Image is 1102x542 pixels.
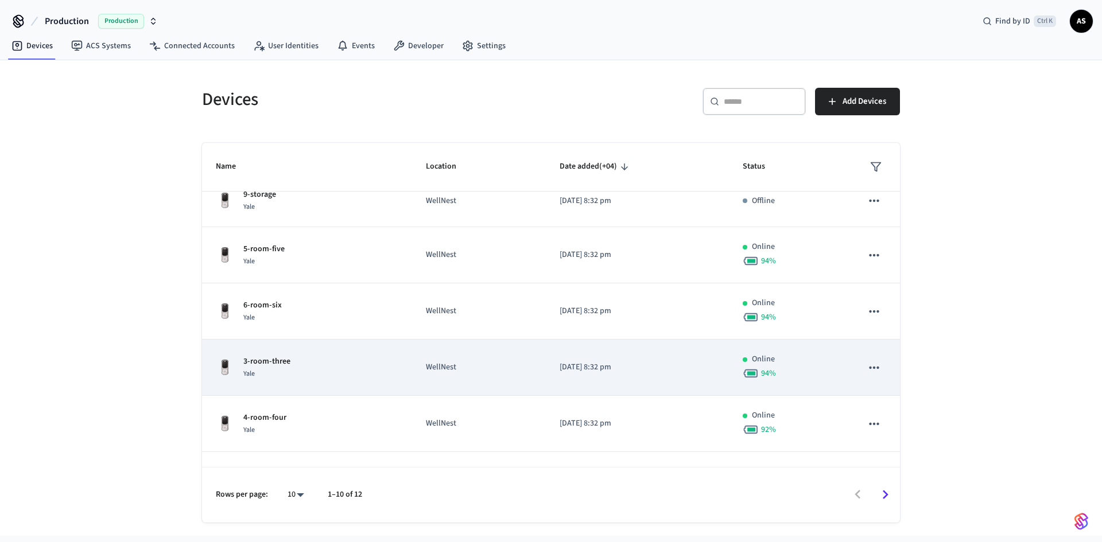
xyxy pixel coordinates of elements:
img: SeamLogoGradient.69752ec5.svg [1074,512,1088,531]
button: Go to next page [872,481,899,508]
p: [DATE] 8:32 pm [560,249,716,261]
img: Yale Assure Touchscreen Wifi Smart Lock, Satin Nickel, Front [216,358,234,377]
p: Rows per page: [216,489,268,501]
span: 94 % [761,255,776,267]
p: WellNest [426,249,532,261]
p: Online [752,297,775,309]
p: WellNest [426,361,532,373]
img: Yale Assure Touchscreen Wifi Smart Lock, Satin Nickel, Front [216,246,234,264]
p: 6-room-six [243,299,282,311]
p: WellNest [426,195,532,207]
span: Location [426,158,471,176]
span: Yale [243,202,255,212]
img: Yale Assure Touchscreen Wifi Smart Lock, Satin Nickel, Front [216,192,234,210]
img: Yale Assure Touchscreen Wifi Smart Lock, Satin Nickel, Front [216,302,234,321]
a: Developer [384,36,453,56]
span: Name [216,158,251,176]
a: Connected Accounts [140,36,244,56]
span: 94 % [761,311,776,323]
p: 9-storage [243,189,276,201]
span: 92 % [761,424,776,435]
span: Status [743,158,780,176]
p: Online [752,241,775,253]
p: WellNest [426,305,532,317]
p: 3-room-three [243,356,290,368]
span: 94 % [761,368,776,379]
span: AS [1071,11,1092,32]
p: 4-room-four [243,412,286,424]
a: ACS Systems [62,36,140,56]
button: Add Devices [815,88,900,115]
span: Ctrl K [1034,15,1056,27]
span: Production [45,14,89,28]
a: Events [328,36,384,56]
a: Settings [453,36,515,56]
p: WellNest [426,418,532,430]
p: [DATE] 8:32 pm [560,305,716,317]
p: [DATE] 8:32 pm [560,195,716,207]
p: Online [752,353,775,365]
p: 1–10 of 12 [328,489,362,501]
div: Find by IDCtrl K [973,11,1065,32]
span: Production [98,14,144,29]
img: Yale Assure Touchscreen Wifi Smart Lock, Satin Nickel, Front [216,415,234,433]
a: Devices [2,36,62,56]
a: User Identities [244,36,328,56]
p: 5-room-five [243,243,285,255]
p: [DATE] 8:32 pm [560,361,716,373]
span: Add Devices [843,94,886,109]
p: 11-badtumbler [243,466,296,478]
span: Yale [243,256,255,266]
p: Offline [752,195,775,207]
span: Find by ID [995,15,1030,27]
h5: Devices [202,88,544,111]
p: [DATE] 8:32 pm [560,418,716,430]
button: AS [1070,10,1093,33]
p: Online [752,410,775,422]
span: Yale [243,425,255,435]
span: Date added(+04) [560,158,632,176]
div: 10 [282,486,309,503]
span: Yale [243,369,255,379]
span: Yale [243,313,255,322]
